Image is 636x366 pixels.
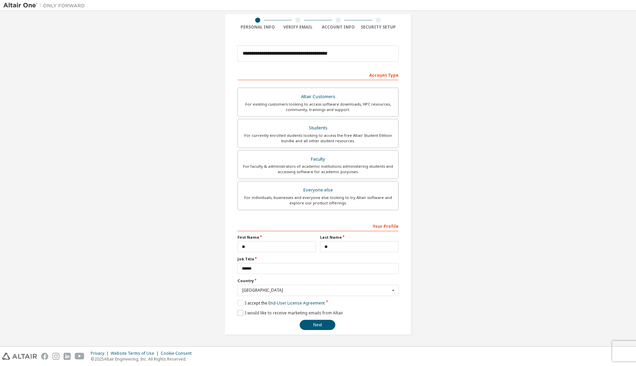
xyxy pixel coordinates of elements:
[75,353,85,360] img: youtube.svg
[237,69,399,80] div: Account Type
[242,288,390,292] div: [GEOGRAPHIC_DATA]
[237,24,278,30] div: Personal Info
[111,351,161,356] div: Website Terms of Use
[242,133,394,144] div: For currently enrolled students looking to access the free Altair Student Edition bundle and all ...
[41,353,48,360] img: facebook.svg
[91,356,196,362] p: © 2025 Altair Engineering, Inc. All Rights Reserved.
[278,24,318,30] div: Verify Email
[52,353,59,360] img: instagram.svg
[242,123,394,133] div: Students
[318,24,358,30] div: Account Info
[3,2,88,9] img: Altair One
[237,300,325,306] label: I accept the
[242,92,394,102] div: Altair Customers
[242,154,394,164] div: Faculty
[237,310,343,316] label: I would like to receive marketing emails from Altair
[2,353,37,360] img: altair_logo.svg
[242,164,394,175] div: For faculty & administrators of academic institutions administering students and accessing softwa...
[237,256,399,262] label: Job Title
[242,195,394,206] div: For individuals, businesses and everyone else looking to try Altair software and explore our prod...
[237,220,399,231] div: Your Profile
[242,185,394,195] div: Everyone else
[300,320,335,330] button: Next
[91,351,111,356] div: Privacy
[358,24,399,30] div: Security Setup
[242,102,394,112] div: For existing customers looking to access software downloads, HPC resources, community, trainings ...
[64,353,71,360] img: linkedin.svg
[237,235,316,240] label: First Name
[320,235,399,240] label: Last Name
[161,351,196,356] div: Cookie Consent
[237,278,399,283] label: Country
[268,300,325,306] a: End-User License Agreement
